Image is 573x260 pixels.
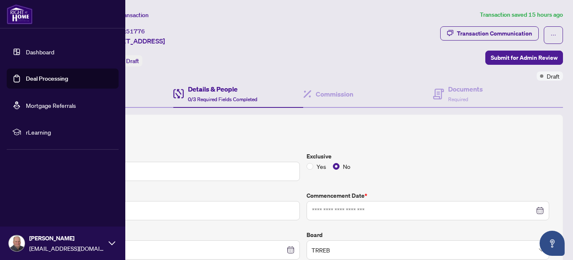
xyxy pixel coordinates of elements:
[29,244,104,253] span: [EMAIL_ADDRESS][DOMAIN_NAME]
[9,235,25,251] img: Profile Icon
[188,84,257,94] h4: Details & People
[313,162,330,171] span: Yes
[57,128,549,142] h2: Trade Details
[480,10,563,20] article: Transaction saved 15 hours ago
[491,51,558,64] span: Submit for Admin Review
[448,96,468,102] span: Required
[57,191,300,200] label: Unit/Lot Number
[485,51,563,65] button: Submit for Admin Review
[57,230,300,240] label: Expiry Date
[440,26,539,41] button: Transaction Communication
[57,152,300,161] label: Listing Price
[26,75,68,82] a: Deal Processing
[126,57,139,65] span: Draft
[312,242,544,258] span: TRREB
[547,71,560,81] span: Draft
[126,28,145,35] span: 51776
[104,11,149,19] span: View Transaction
[307,191,549,200] label: Commencement Date
[26,102,76,109] a: Mortgage Referrals
[316,89,353,99] h4: Commission
[188,96,257,102] span: 0/3 Required Fields Completed
[307,152,549,161] label: Exclusive
[26,48,54,56] a: Dashboard
[448,84,483,94] h4: Documents
[7,4,33,24] img: logo
[457,27,532,40] div: Transaction Communication
[540,231,565,256] button: Open asap
[340,162,354,171] span: No
[307,230,549,240] label: Board
[550,32,556,38] span: ellipsis
[29,234,104,243] span: [PERSON_NAME]
[26,127,113,137] span: rLearning
[104,36,165,46] span: [STREET_ADDRESS]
